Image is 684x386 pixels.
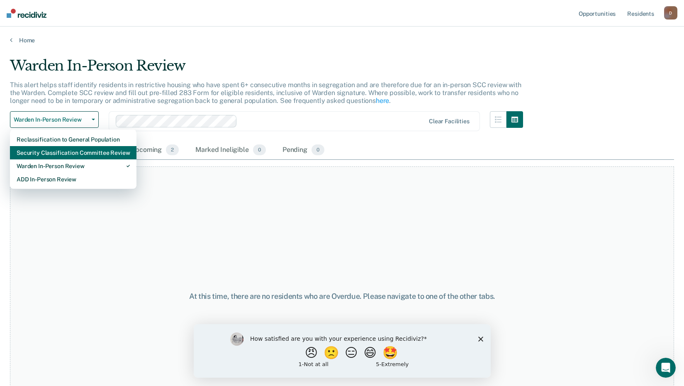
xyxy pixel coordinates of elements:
span: 0 [312,144,324,155]
img: Recidiviz [7,9,46,18]
span: 0 [253,144,266,155]
div: Reclassification to General Population [17,133,130,146]
div: Warden In-Person Review [17,159,130,173]
div: Warden In-Person Review [10,57,523,81]
div: Security Classification Committee Review [17,146,130,159]
div: At this time, there are no residents who are Overdue. Please navigate to one of the other tabs. [176,292,508,301]
iframe: Intercom live chat [656,358,676,378]
div: Pending0 [281,141,326,159]
a: here [376,97,389,105]
div: Marked Ineligible0 [194,141,268,159]
iframe: Survey by Kim from Recidiviz [194,324,491,378]
a: Home [10,37,674,44]
span: Warden In-Person Review [14,116,88,123]
p: This alert helps staff identify residents in restrictive housing who have spent 6+ consecutive mo... [10,81,521,105]
span: 2 [166,144,179,155]
div: Upcoming2 [129,141,180,159]
button: D [664,6,677,20]
div: ADD In-Person Review [17,173,130,186]
div: Clear facilities [429,118,470,125]
button: Warden In-Person Review [10,111,99,128]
